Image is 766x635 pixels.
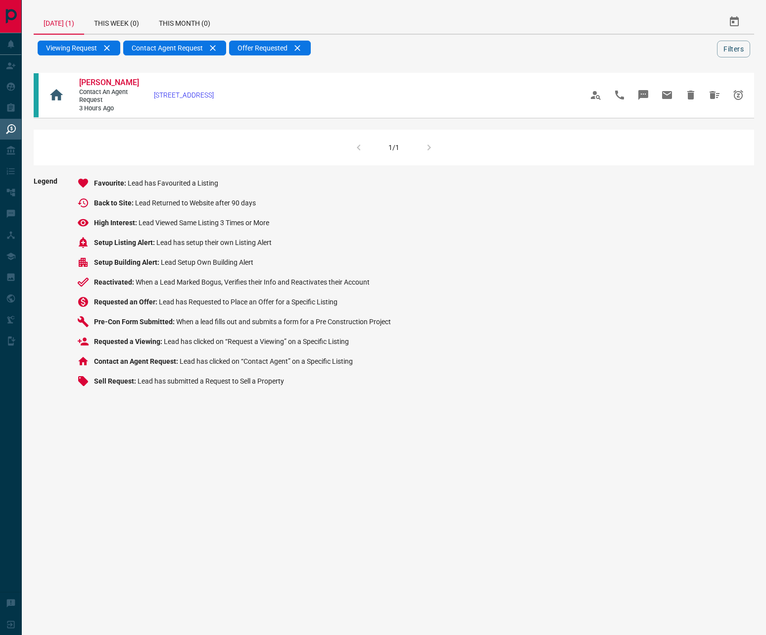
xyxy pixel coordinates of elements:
[703,83,726,107] span: Hide All from Maggie Z
[94,377,138,385] span: Sell Request
[608,83,631,107] span: Call
[161,258,253,266] span: Lead Setup Own Building Alert
[229,41,311,55] div: Offer Requested
[176,318,391,326] span: When a lead fills out and submits a form for a Pre Construction Project
[722,10,746,34] button: Select Date Range
[238,44,287,52] span: Offer Requested
[149,10,220,34] div: This Month (0)
[584,83,608,107] span: View Profile
[34,73,39,117] div: condos.ca
[717,41,750,57] button: Filters
[138,377,284,385] span: Lead has submitted a Request to Sell a Property
[94,239,156,246] span: Setup Listing Alert
[94,357,180,365] span: Contact an Agent Request
[154,91,214,99] a: [STREET_ADDRESS]
[94,199,135,207] span: Back to Site
[164,338,349,345] span: Lead has clicked on “Request a Viewing” on a Specific Listing
[631,83,655,107] span: Message
[388,144,399,151] div: 1/1
[34,10,84,35] div: [DATE] (1)
[94,179,128,187] span: Favourite
[679,83,703,107] span: Hide
[94,298,159,306] span: Requested an Offer
[94,258,161,266] span: Setup Building Alert
[726,83,750,107] span: Snooze
[79,78,139,87] span: [PERSON_NAME]
[38,41,120,55] div: Viewing Request
[79,78,139,88] a: [PERSON_NAME]
[655,83,679,107] span: Email
[136,278,370,286] span: When a Lead Marked Bogus, Verifies their Info and Reactivates their Account
[79,88,139,104] span: Contact an Agent Request
[135,199,256,207] span: Lead Returned to Website after 90 days
[94,278,136,286] span: Reactivated
[159,298,337,306] span: Lead has Requested to Place an Offer for a Specific Listing
[94,219,139,227] span: High Interest
[139,219,269,227] span: Lead Viewed Same Listing 3 Times or More
[34,177,57,395] span: Legend
[180,357,353,365] span: Lead has clicked on “Contact Agent” on a Specific Listing
[84,10,149,34] div: This Week (0)
[94,318,176,326] span: Pre-Con Form Submitted
[79,104,139,113] span: 3 hours ago
[94,338,164,345] span: Requested a Viewing
[156,239,272,246] span: Lead has setup their own Listing Alert
[132,44,203,52] span: Contact Agent Request
[128,179,218,187] span: Lead has Favourited a Listing
[46,44,97,52] span: Viewing Request
[123,41,226,55] div: Contact Agent Request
